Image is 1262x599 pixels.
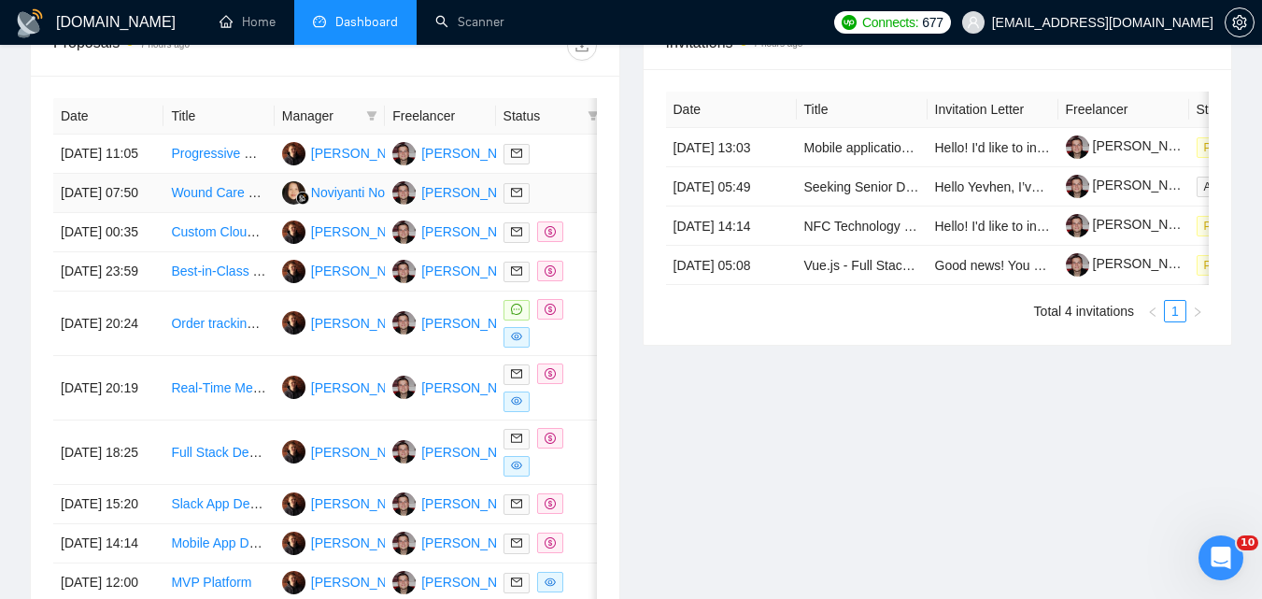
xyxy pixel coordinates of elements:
span: dashboard [313,15,326,28]
a: AS[PERSON_NAME] [282,223,418,238]
img: logo [15,8,45,38]
span: eye [511,460,522,471]
div: [PERSON_NAME] [421,533,529,553]
span: mail [511,187,522,198]
img: AS [282,221,305,244]
a: Custom Cloud-Based CRM and ERP Development [171,224,465,239]
span: left [1147,307,1158,318]
a: Mobile application refactoring [804,140,974,155]
a: AS[PERSON_NAME] [282,444,418,459]
li: Previous Page [1141,300,1164,322]
div: [PERSON_NAME] [421,261,529,281]
td: [DATE] 20:24 [53,292,163,356]
a: [PERSON_NAME] [1066,217,1200,232]
td: Progressive Web App Development for Holistic Health & Wellness Gym [163,135,274,174]
a: setting [1225,15,1255,30]
td: [DATE] 15:20 [53,485,163,524]
img: gigradar-bm.png [296,192,309,205]
a: AS[PERSON_NAME] [282,574,418,589]
span: mail [511,498,522,509]
span: mail [511,537,522,549]
td: NFC Technology Specialist for Smart Access Systems [797,207,928,246]
td: Wound Care Compliance Bot Development [163,174,274,213]
span: dollar [545,226,556,237]
span: filter [362,102,381,130]
div: [PERSON_NAME] [421,493,529,514]
th: Title [797,92,928,128]
span: filter [366,110,377,121]
a: AS[PERSON_NAME] [282,145,418,160]
td: [DATE] 14:14 [53,524,163,563]
div: [PERSON_NAME] [311,378,418,398]
span: mail [511,148,522,159]
a: YS[PERSON_NAME] [392,184,529,199]
a: [PERSON_NAME] [1066,138,1200,153]
a: YS[PERSON_NAME] [392,574,529,589]
img: YS [392,311,416,335]
th: Title [163,98,274,135]
img: AS [282,571,305,594]
time: 7 hours ago [140,39,190,50]
img: AS [282,142,305,165]
a: Pending [1197,218,1260,233]
span: setting [1226,15,1254,30]
a: AS[PERSON_NAME] [282,263,418,278]
img: YS [392,440,416,464]
td: [DATE] 05:49 [666,167,797,207]
li: 1 [1164,300,1186,322]
div: [PERSON_NAME] [311,442,418,463]
img: YS [392,142,416,165]
span: Pending [1197,255,1253,276]
span: Connects: [862,12,918,33]
div: [PERSON_NAME] [421,182,529,203]
a: Full Stack Developer Needed to Build Call Tracking Platform (React, Node.js, MongoDB) [171,445,684,460]
a: YS[PERSON_NAME] [392,145,529,160]
span: Dashboard [335,14,398,30]
td: [DATE] 20:19 [53,356,163,421]
a: MVP Platform [171,575,251,590]
a: AS[PERSON_NAME] [282,535,418,549]
td: Order tracking system for machine tool company [163,292,274,356]
td: [DATE] 00:35 [53,213,163,252]
a: AS[PERSON_NAME] [282,379,418,394]
span: dollar [545,265,556,277]
a: Wound Care Compliance Bot Development [171,185,420,200]
img: upwork-logo.png [842,15,857,30]
span: dollar [545,368,556,379]
td: [DATE] 11:05 [53,135,163,174]
img: YS [392,376,416,399]
span: download [568,38,596,53]
a: Progressive Web App Development for Holistic Health & Wellness Gym [171,146,583,161]
div: Noviyanti Noviyanti [311,182,422,203]
span: Status [503,106,580,126]
span: Archived [1197,177,1255,197]
img: YS [392,221,416,244]
span: Pending [1197,216,1253,236]
span: mail [511,577,522,588]
div: [PERSON_NAME] [421,442,529,463]
td: Seeking Senior Development Agency for Ongoing Client Projects — Long-Term Collaboration [797,167,928,207]
td: Vue.js - Full Stack Developer [797,246,928,285]
div: [PERSON_NAME] [311,533,418,553]
span: mail [511,433,522,444]
td: Custom Cloud-Based CRM and ERP Development [163,213,274,252]
td: Best-in-Class Wellness & Fitness Mobile App Development (iOS/Android) [163,252,274,292]
img: YS [392,260,416,283]
div: [PERSON_NAME] [421,378,529,398]
img: NN [282,181,305,205]
span: mail [511,265,522,277]
img: YS [392,571,416,594]
a: Best-in-Class Wellness & Fitness Mobile App Development (iOS/Android) [171,264,595,278]
div: [PERSON_NAME] [421,313,529,334]
li: Next Page [1186,300,1209,322]
button: left [1141,300,1164,322]
a: Real-Time Meeting Intelligence Component - Advanced Transcription + Contextual Resource Engine [171,380,751,395]
div: [PERSON_NAME] [421,221,529,242]
th: Freelancer [385,98,495,135]
div: [PERSON_NAME] [311,261,418,281]
a: YS[PERSON_NAME] [392,223,529,238]
img: AS [282,376,305,399]
span: Pending [1197,137,1253,158]
button: right [1186,300,1209,322]
div: [PERSON_NAME] [311,313,418,334]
